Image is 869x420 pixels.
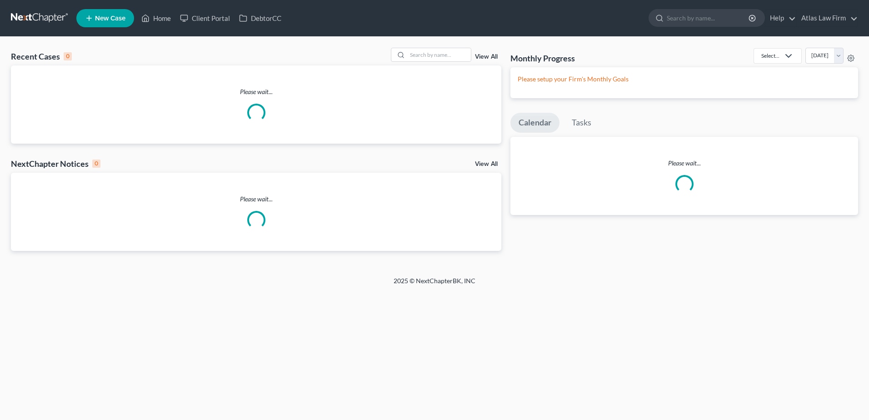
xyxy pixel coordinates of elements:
[11,87,501,96] p: Please wait...
[765,10,796,26] a: Help
[518,75,851,84] p: Please setup your Firm's Monthly Goals
[761,52,779,60] div: Select...
[510,159,858,168] p: Please wait...
[137,10,175,26] a: Home
[92,160,100,168] div: 0
[11,51,72,62] div: Recent Cases
[510,113,559,133] a: Calendar
[564,113,599,133] a: Tasks
[175,10,235,26] a: Client Portal
[667,10,750,26] input: Search by name...
[235,10,286,26] a: DebtorCC
[407,48,471,61] input: Search by name...
[475,161,498,167] a: View All
[475,54,498,60] a: View All
[175,276,694,293] div: 2025 © NextChapterBK, INC
[95,15,125,22] span: New Case
[510,53,575,64] h3: Monthly Progress
[11,158,100,169] div: NextChapter Notices
[64,52,72,60] div: 0
[11,195,501,204] p: Please wait...
[797,10,858,26] a: Atlas Law Firm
